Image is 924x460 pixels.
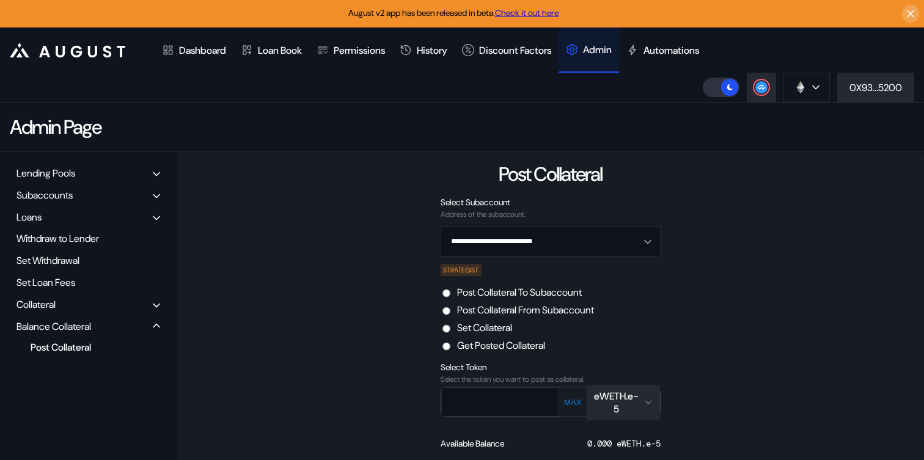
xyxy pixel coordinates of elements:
div: Admin [583,43,612,56]
div: Automations [643,44,699,57]
a: Permissions [309,27,392,73]
a: Check it out here [495,7,559,18]
div: Admin Page [10,114,101,140]
div: 0.000 eWETH.e-5 [587,438,661,449]
a: Automations [619,27,706,73]
label: Get Posted Collateral [457,339,545,352]
label: Post Collateral From Subaccount [457,304,594,316]
div: Lending Pools [16,167,75,180]
a: Dashboard [155,27,233,73]
div: 0X93...5200 [849,81,902,94]
a: Discount Factors [455,27,559,73]
div: Post Collateral [499,161,602,187]
div: Loan Book [258,44,302,57]
a: History [392,27,455,73]
div: Subaccounts [16,189,73,202]
div: Available Balance [441,438,504,449]
div: Withdraw to Lender [12,229,164,248]
div: Select the token you want to post as collateral. [441,375,661,384]
div: Select Token [441,362,661,373]
div: Select Subaccount [441,197,661,208]
div: STRATEGIST [441,264,482,276]
button: MAX [560,397,585,407]
div: Collateral [16,298,56,311]
div: Post Collateral [24,339,144,356]
button: 0X93...5200 [837,73,914,102]
div: Address of the subaccount. [441,210,661,219]
a: Admin [559,27,619,73]
div: Dashboard [179,44,226,57]
button: chain logo [783,73,830,102]
div: History [417,44,447,57]
button: Open menu for selecting token for payment [587,385,660,420]
img: chain logo [794,81,807,94]
div: Discount Factors [479,44,551,57]
span: August v2 app has been released in beta. [348,7,559,18]
label: Set Collateral [457,321,512,334]
div: Balance Collateral [16,320,91,333]
a: Loan Book [233,27,309,73]
div: Set Withdrawal [12,251,164,270]
div: Set Loan Fees [12,273,164,292]
div: Permissions [334,44,385,57]
label: Post Collateral To Subaccount [457,286,582,299]
div: Loans [16,211,42,224]
div: eWETH.e-5 [594,390,639,415]
button: Open menu [441,226,661,257]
